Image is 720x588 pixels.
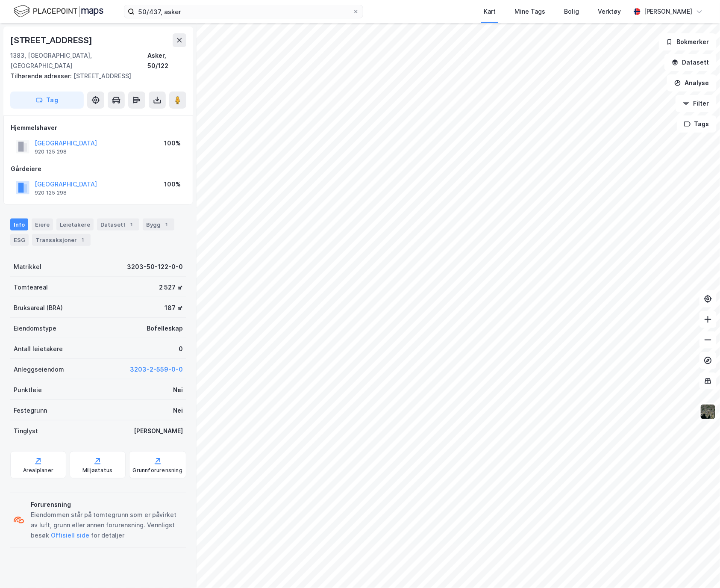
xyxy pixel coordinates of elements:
[82,467,112,474] div: Miljøstatus
[133,467,182,474] div: Grunnforurensning
[127,262,183,272] div: 3203-50-122-0-0
[700,404,716,420] img: 9k=
[134,426,183,436] div: [PERSON_NAME]
[11,123,186,133] div: Hjemmelshaver
[564,6,579,17] div: Bolig
[14,303,63,313] div: Bruksareal (BRA)
[179,344,183,354] div: 0
[162,220,171,229] div: 1
[14,426,38,436] div: Tinglyst
[31,499,183,510] div: Forurensning
[23,467,53,474] div: Arealplaner
[677,115,717,133] button: Tags
[11,164,186,174] div: Gårdeiere
[10,219,28,230] div: Info
[659,33,717,50] button: Bokmerker
[130,364,183,375] button: 3203-2-559-0-0
[79,236,87,244] div: 1
[147,323,183,334] div: Bofelleskap
[667,74,717,92] button: Analyse
[97,219,139,230] div: Datasett
[644,6,693,17] div: [PERSON_NAME]
[664,54,717,71] button: Datasett
[165,303,183,313] div: 187 ㎡
[147,50,186,71] div: Asker, 50/122
[14,385,42,395] div: Punktleie
[10,92,84,109] button: Tag
[10,72,73,80] span: Tilhørende adresser:
[14,364,64,375] div: Anleggseiendom
[164,179,181,189] div: 100%
[514,6,545,17] div: Mine Tags
[10,71,179,81] div: [STREET_ADDRESS]
[32,219,53,230] div: Eiere
[135,5,353,18] input: Søk på adresse, matrikkel, gårdeiere, leietakere eller personer
[14,4,103,19] img: logo.f888ab2527a4732fd821a326f86c7f29.svg
[14,262,41,272] div: Matrikkel
[159,282,183,293] div: 2 527 ㎡
[14,405,47,416] div: Festegrunn
[164,138,181,148] div: 100%
[14,282,48,293] div: Tomteareal
[173,385,183,395] div: Nei
[677,547,720,588] iframe: Chat Widget
[32,234,91,246] div: Transaksjoner
[598,6,621,17] div: Verktøy
[31,510,183,541] div: Eiendommen står på tomtegrunn som er påvirket av luft, grunn eller annen forurensning. Vennligst ...
[10,33,94,47] div: [STREET_ADDRESS]
[127,220,136,229] div: 1
[10,234,29,246] div: ESG
[35,189,67,196] div: 920 125 298
[35,148,67,155] div: 920 125 298
[10,50,147,71] div: 1383, [GEOGRAPHIC_DATA], [GEOGRAPHIC_DATA]
[56,219,94,230] div: Leietakere
[14,323,56,334] div: Eiendomstype
[676,95,717,112] button: Filter
[484,6,496,17] div: Kart
[14,344,63,354] div: Antall leietakere
[143,219,174,230] div: Bygg
[173,405,183,416] div: Nei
